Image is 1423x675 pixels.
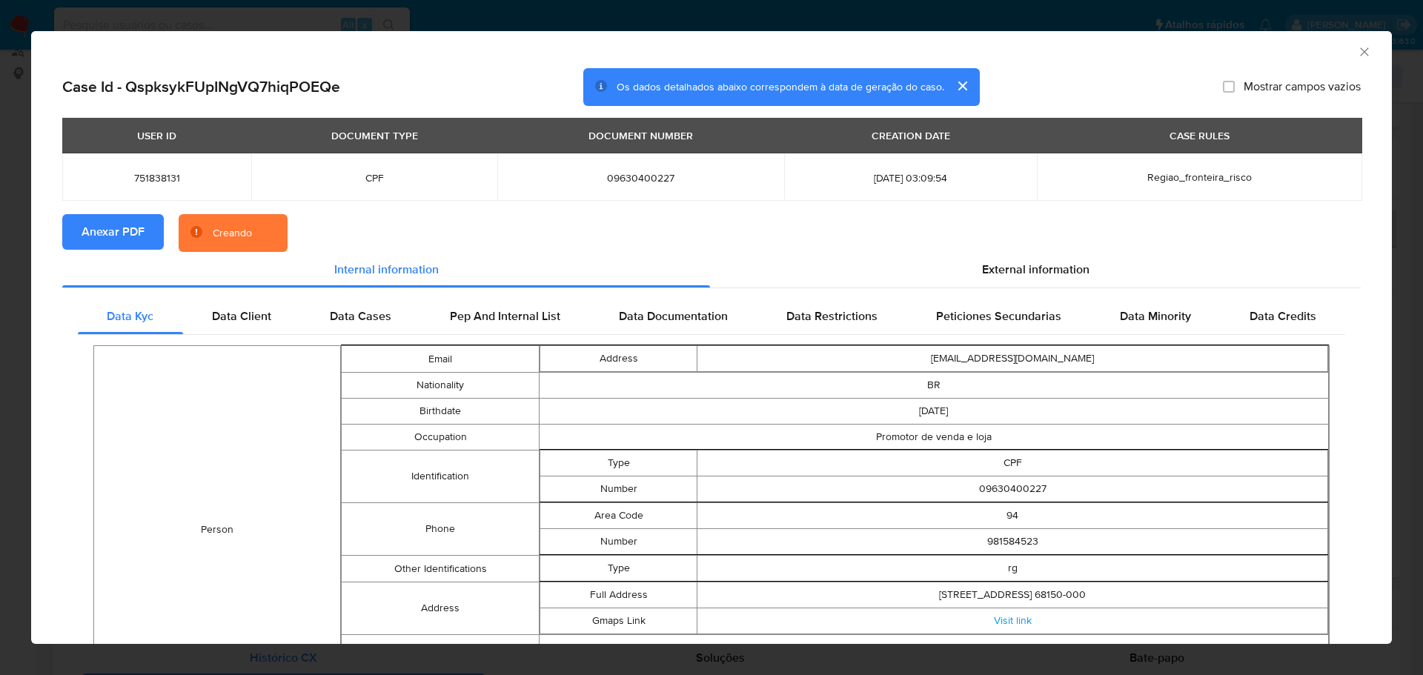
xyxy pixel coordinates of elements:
h2: Case Id - QspksykFUpINgVQ7hiqPOEQe [62,77,340,96]
span: [DATE] 03:09:54 [802,171,1019,184]
span: Mostrar campos vazios [1244,79,1361,94]
input: Mostrar campos vazios [1223,81,1235,93]
div: Detailed internal info [78,299,1345,334]
td: Address [342,582,539,635]
td: false [539,635,1328,661]
td: Birthdate [342,399,539,425]
td: [STREET_ADDRESS] 68150-000 [697,582,1328,608]
td: BR [539,373,1328,399]
td: [DATE] [539,399,1328,425]
span: External information [982,261,1089,278]
td: Identification [342,450,539,503]
td: Full Address [540,582,697,608]
div: CREATION DATE [863,123,959,148]
span: 09630400227 [515,171,766,184]
span: Data Credits [1250,307,1316,325]
span: Data Kyc [107,307,153,325]
span: CPF [269,171,480,184]
span: Os dados detalhados abaixo correspondem à data de geração do caso. [617,79,944,94]
td: Number [540,529,697,555]
td: Gmaps Link [540,608,697,634]
td: Number [540,476,697,502]
td: Type [540,556,697,582]
td: Type [540,450,697,476]
td: 94 [697,503,1328,529]
td: 09630400227 [697,476,1328,502]
td: rg [697,556,1328,582]
td: Promotor de venda e loja [539,425,1328,450]
div: USER ID [128,123,185,148]
td: 981584523 [697,529,1328,555]
span: Data Minority [1120,307,1191,325]
span: Data Restrictions [786,307,878,325]
span: Pep And Internal List [450,307,560,325]
td: CPF [697,450,1328,476]
td: Other Identifications [342,556,539,582]
div: DOCUMENT NUMBER [580,123,702,148]
button: Anexar PDF [62,214,164,250]
span: Peticiones Secundarias [936,307,1061,325]
div: Detailed info [62,252,1361,287]
button: Fechar a janela [1357,44,1370,58]
td: Phone [342,503,539,556]
span: Internal information [334,261,439,278]
td: Address [540,346,697,372]
td: Occupation [342,425,539,450]
td: Nationality [342,373,539,399]
button: cerrar [944,68,980,104]
span: Data Documentation [619,307,728,325]
a: Visit link [994,613,1032,628]
span: Anexar PDF [82,216,145,248]
span: Data Cases [330,307,391,325]
td: [EMAIL_ADDRESS][DOMAIN_NAME] [697,346,1328,372]
div: closure-recommendation-modal [31,31,1392,644]
span: Regiao_fronteira_risco [1147,170,1252,184]
div: DOCUMENT TYPE [322,123,427,148]
div: Creando [213,226,252,241]
div: CASE RULES [1161,123,1238,148]
td: Is Pep [342,635,539,661]
span: Data Client [212,307,271,325]
td: Area Code [540,503,697,529]
span: 751838131 [80,171,233,184]
td: Email [342,346,539,373]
